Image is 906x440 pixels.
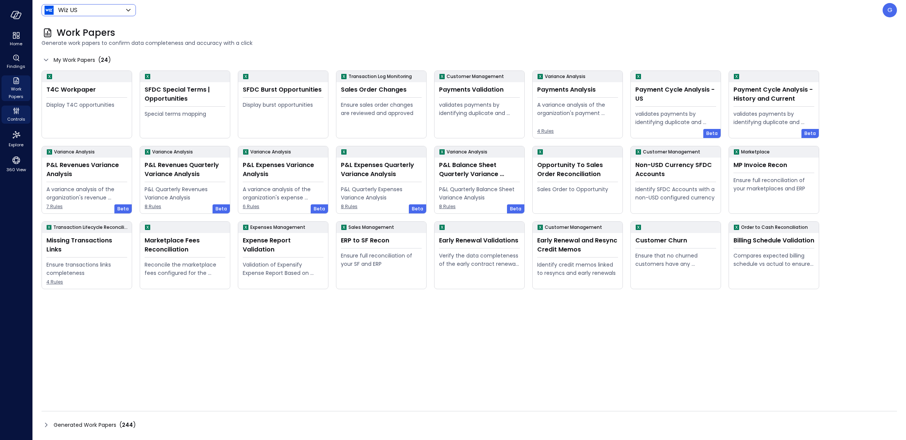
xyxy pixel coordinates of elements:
[54,56,95,64] span: My Work Papers
[341,251,422,268] div: Ensure full reconciliation of your SF and ERP
[635,251,716,268] div: Ensure that no churned customers have any remaining open invoices
[46,236,127,254] div: Missing Transactions Links
[2,53,31,71] div: Findings
[635,236,716,245] div: Customer Churn
[804,130,816,137] span: Beta
[537,101,618,117] div: A variance analysis of the organization's payment transactions
[733,251,814,268] div: Compares expected billing schedule vs actual to ensure timely and compliant invoicing
[101,56,108,64] span: 24
[145,161,225,179] div: P&L Revenues Quarterly Variance Analysis
[45,6,54,15] img: Icon
[439,251,520,268] div: Verify the data completeness of the early contract renewal process
[243,261,324,277] div: Validation of Expensify Expense Report Based on policy
[57,27,115,39] span: Work Papers
[341,101,422,117] div: Ensure sales order changes are reviewed and approved
[412,205,423,213] span: Beta
[510,205,521,213] span: Beta
[635,110,716,126] div: validates payments by identifying duplicate and erroneous entries.
[2,30,31,48] div: Home
[243,161,324,179] div: P&L Expenses Variance Analysis
[341,161,422,179] div: P&L Expenses Quarterly Variance Analysis
[888,6,892,15] p: G
[733,236,814,245] div: Billing Schedule Validation
[733,110,814,126] div: validates payments by identifying duplicate and erroneous entries.
[250,224,305,231] p: Expenses Management
[46,101,127,109] div: Display T4C opportunities
[46,203,127,210] span: 7 Rules
[741,224,808,231] p: Order to Cash Reconciliation
[537,261,618,277] div: Identify credit memos linked to resyncs and early renewals
[6,166,26,173] span: 360 View
[537,185,618,193] div: Sales Order to Opportunity
[145,110,225,118] div: Special terms mapping
[243,185,324,202] div: A variance analysis of the organization's expense accounts
[314,205,325,213] span: Beta
[243,236,324,254] div: Expense Report Validation
[243,101,324,109] div: Display burst opportunities
[10,40,22,48] span: Home
[98,55,111,64] div: ( )
[243,203,324,210] span: 6 Rules
[2,154,31,174] div: 360 View
[216,205,227,213] span: Beta
[152,148,193,156] p: Variance Analysis
[341,185,422,202] div: P&L Quarterly Expenses Variance Analysis
[537,127,618,135] span: 4 Rules
[733,176,814,193] div: Ensure full reconciliation of your marketplaces and ERP
[7,63,25,70] span: Findings
[439,236,520,245] div: Early Renewal Validations
[46,278,127,286] span: 4 Rules
[537,236,618,254] div: Early Renewal and Resync Credit Memos
[145,185,225,202] div: P&L Quarterly Revenues Variance Analysis
[439,101,520,117] div: validates payments by identifying duplicate and erroneous entries.
[439,203,520,210] span: 8 Rules
[2,75,31,101] div: Work Papers
[706,130,718,137] span: Beta
[46,85,127,94] div: T4C Workpaper
[46,185,127,202] div: A variance analysis of the organization's revenue accounts
[635,85,716,103] div: Payment Cycle Analysis - US
[7,115,25,123] span: Controls
[145,261,225,277] div: Reconcile the marketplace fees configured for the Opportunity to the actual fees being paid
[2,128,31,149] div: Explore
[122,421,133,429] span: 244
[341,236,422,245] div: ERP to SF Recon
[348,73,412,80] p: Transaction Log Monitoring
[145,85,225,103] div: SFDC Special Terms | Opportunities
[635,161,716,179] div: Non-USD Currency SFDC Accounts
[733,161,814,170] div: MP Invoice Recon
[447,73,504,80] p: Customer Management
[9,141,23,149] span: Explore
[439,85,520,94] div: Payments Validation
[545,73,586,80] p: Variance Analysis
[348,224,394,231] p: Sales Management
[635,185,716,202] div: Identify SFDC Accounts with a non-USD configured currency
[243,85,324,94] div: SFDC Burst Opportunities
[58,6,77,15] p: Wiz US
[439,185,520,202] div: P&L Quarterly Balance Sheet Variance Analysis
[145,203,225,210] span: 8 Rules
[54,421,116,429] span: Generated Work Papers
[537,85,618,94] div: Payments Analysis
[46,161,127,179] div: P&L Revenues Variance Analysis
[250,148,291,156] p: Variance Analysis
[741,148,770,156] p: Marketplace
[733,85,814,103] div: Payment Cycle Analysis - History and Current
[145,236,225,254] div: Marketplace Fees Reconciliation
[54,148,95,156] p: Variance Analysis
[119,420,136,429] div: ( )
[341,203,422,210] span: 8 Rules
[5,85,28,100] span: Work Papers
[2,106,31,124] div: Controls
[883,3,897,17] div: Guy
[42,39,897,47] span: Generate work papers to confirm data completeness and accuracy with a click
[53,224,129,231] p: Transaction Lifecycle Reconciliation
[643,148,700,156] p: Customer Management
[341,85,422,94] div: Sales Order Changes
[537,161,618,179] div: Opportunity To Sales Order Reconciliation
[117,205,129,213] span: Beta
[545,224,602,231] p: Customer Management
[46,261,127,277] div: Ensure transactions links completeness
[439,161,520,179] div: P&L Balance Sheet Quarterly Variance Analysis
[447,148,487,156] p: Variance Analysis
